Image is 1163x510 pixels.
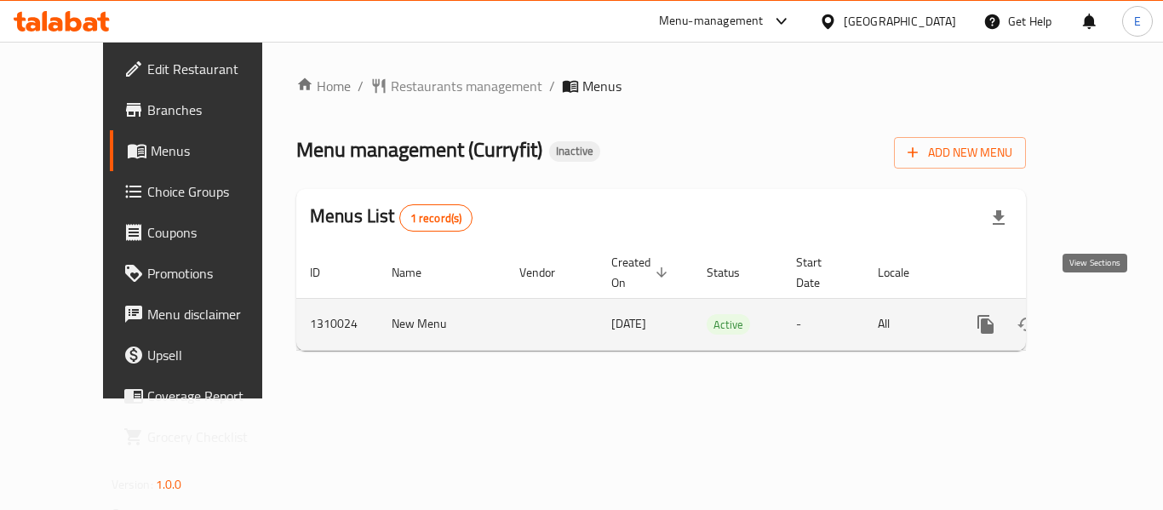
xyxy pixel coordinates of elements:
[310,262,342,283] span: ID
[112,473,153,496] span: Version:
[908,142,1012,163] span: Add New Menu
[1134,12,1141,31] span: E
[110,171,297,212] a: Choice Groups
[399,204,473,232] div: Total records count
[147,59,284,79] span: Edit Restaurant
[110,375,297,416] a: Coverage Report
[147,386,284,406] span: Coverage Report
[310,203,473,232] h2: Menus List
[110,416,297,457] a: Grocery Checklist
[110,49,297,89] a: Edit Restaurant
[707,314,750,335] div: Active
[707,262,762,283] span: Status
[358,76,364,96] li: /
[549,144,600,158] span: Inactive
[549,141,600,162] div: Inactive
[659,11,764,32] div: Menu-management
[147,427,284,447] span: Grocery Checklist
[952,247,1143,299] th: Actions
[110,130,297,171] a: Menus
[156,473,182,496] span: 1.0.0
[370,76,542,96] a: Restaurants management
[391,76,542,96] span: Restaurants management
[110,335,297,375] a: Upsell
[844,12,956,31] div: [GEOGRAPHIC_DATA]
[296,76,351,96] a: Home
[582,76,622,96] span: Menus
[392,262,444,283] span: Name
[147,100,284,120] span: Branches
[147,304,284,324] span: Menu disclaimer
[864,298,952,350] td: All
[296,247,1143,351] table: enhanced table
[151,140,284,161] span: Menus
[978,198,1019,238] div: Export file
[1006,304,1047,345] button: Change Status
[894,137,1026,169] button: Add New Menu
[147,345,284,365] span: Upsell
[707,315,750,335] span: Active
[796,252,844,293] span: Start Date
[110,89,297,130] a: Branches
[519,262,577,283] span: Vendor
[611,252,673,293] span: Created On
[110,294,297,335] a: Menu disclaimer
[878,262,931,283] span: Locale
[147,263,284,284] span: Promotions
[296,298,378,350] td: 1310024
[296,76,1026,96] nav: breadcrumb
[147,222,284,243] span: Coupons
[611,312,646,335] span: [DATE]
[378,298,506,350] td: New Menu
[147,181,284,202] span: Choice Groups
[296,130,542,169] span: Menu management ( Curryfit )
[110,212,297,253] a: Coupons
[965,304,1006,345] button: more
[110,253,297,294] a: Promotions
[549,76,555,96] li: /
[400,210,473,226] span: 1 record(s)
[782,298,864,350] td: -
